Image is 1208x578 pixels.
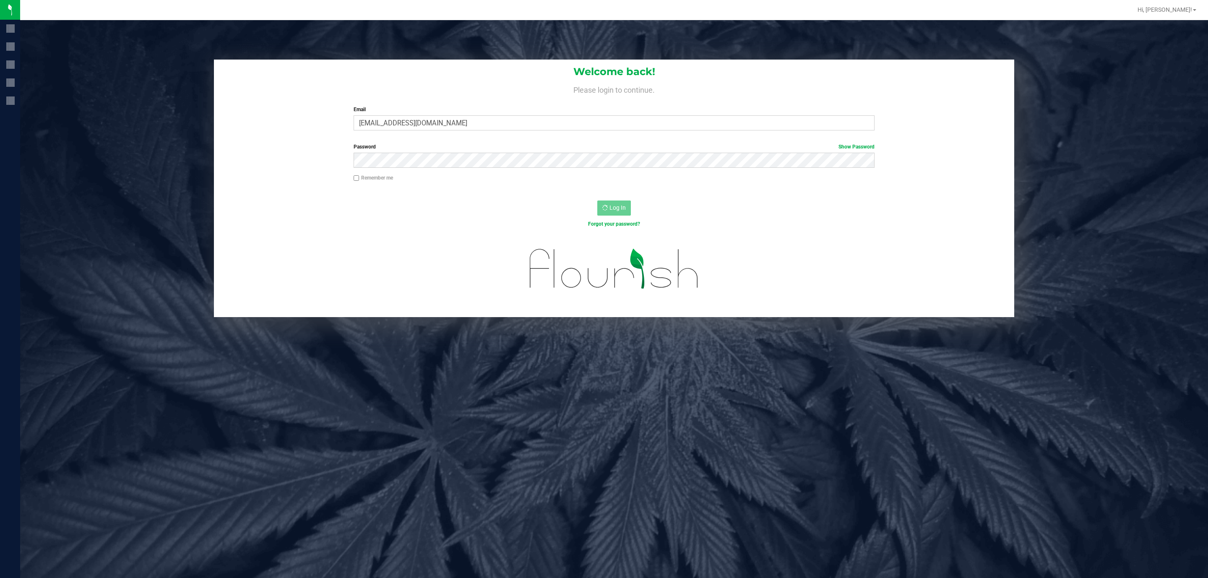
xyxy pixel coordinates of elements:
button: Log In [597,200,631,216]
label: Email [354,106,875,113]
input: Remember me [354,175,359,181]
h4: Please login to continue. [214,84,1014,94]
label: Remember me [354,174,393,182]
span: Password [354,144,376,150]
span: Log In [609,204,626,211]
img: flourish_logo.svg [514,237,714,301]
a: Show Password [838,144,875,150]
a: Forgot your password? [588,221,640,227]
h1: Welcome back! [214,66,1014,77]
span: Hi, [PERSON_NAME]! [1138,6,1192,13]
